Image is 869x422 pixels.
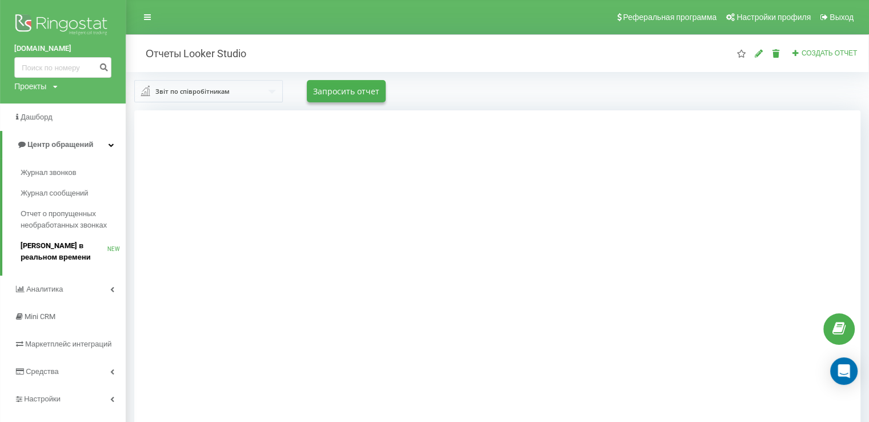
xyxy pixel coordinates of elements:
a: [PERSON_NAME] в реальном времениNEW [21,236,126,268]
i: Редактировать отчет [754,49,763,57]
a: Журнал звонков [21,162,126,183]
a: Отчет о пропущенных необработанных звонках [21,204,126,236]
span: Реферальная программа [623,13,716,22]
a: Центр обращений [2,131,126,158]
span: Журнал сообщений [21,188,88,199]
span: Центр обращений [27,140,93,149]
button: Запросить отчет [307,80,386,102]
span: Выход [830,13,854,22]
span: Отчет о пропущенных необработанных звонках [21,208,120,231]
a: [DOMAIN_NAME] [14,43,111,54]
span: Настройки [24,395,61,403]
h2: Отчеты Looker Studio [134,47,246,60]
input: Поиск по номеру [14,57,111,78]
i: Этот отчет будет загружен первым при открытии "Отчеты Looker Studio". Вы можете назначить любой д... [736,49,746,57]
a: Журнал сообщений [21,183,126,204]
span: Настройки профиля [736,13,811,22]
span: Дашборд [21,113,53,121]
button: Создать отчет [788,49,860,58]
span: Маркетплейс интеграций [25,340,111,348]
span: Mini CRM [25,312,55,321]
span: Журнал звонков [21,167,77,178]
div: Проекты [14,81,46,92]
span: Создать отчет [802,49,857,57]
span: Средства [26,367,59,376]
img: Ringostat logo [14,11,111,40]
i: Удалить отчет [771,49,780,57]
i: Создать отчет [791,49,799,56]
div: Звіт по співробітникам [155,85,230,98]
span: Аналитика [26,285,63,293]
span: [PERSON_NAME] в реальном времени [21,240,107,263]
div: Open Intercom Messenger [830,357,858,385]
